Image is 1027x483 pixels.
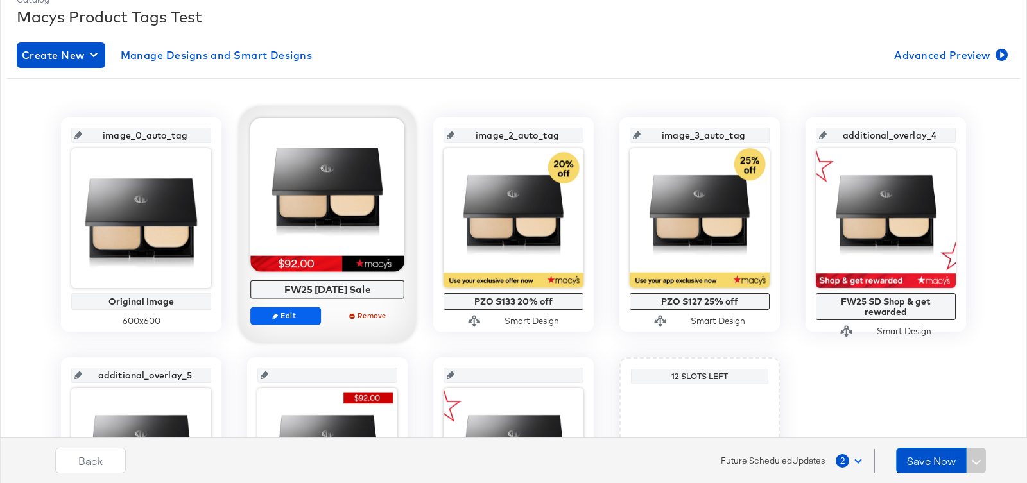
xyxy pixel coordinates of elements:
button: Manage Designs and Smart Designs [116,42,318,68]
div: 600 x 600 [71,315,211,327]
button: Create New [17,42,105,68]
div: Smart Design [505,315,559,327]
span: Advanced Preview [894,46,1005,64]
button: Save Now [896,448,967,473]
div: Smart Design [877,325,931,337]
div: PZO S127 25% off [633,296,766,307]
div: FW25 SD Shop & get rewarded [819,296,953,317]
span: Future Scheduled Updates [721,455,825,467]
div: 12 Slots Left [634,371,765,382]
span: 2 [836,454,849,468]
div: PZO S133 20% off [447,296,580,307]
span: Edit [256,310,315,320]
div: Original Image [74,296,208,307]
div: FW25 [DATE] Sale [254,284,401,295]
button: Remove [334,307,404,325]
span: Remove [340,310,399,320]
button: Advanced Preview [889,42,1010,68]
div: Macys Product Tags Test [17,6,1010,28]
button: Back [55,448,126,473]
span: Create New [22,46,100,64]
button: 2 [835,449,868,472]
div: Smart Design [691,315,745,327]
button: Edit [250,307,321,325]
span: Manage Designs and Smart Designs [121,46,313,64]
